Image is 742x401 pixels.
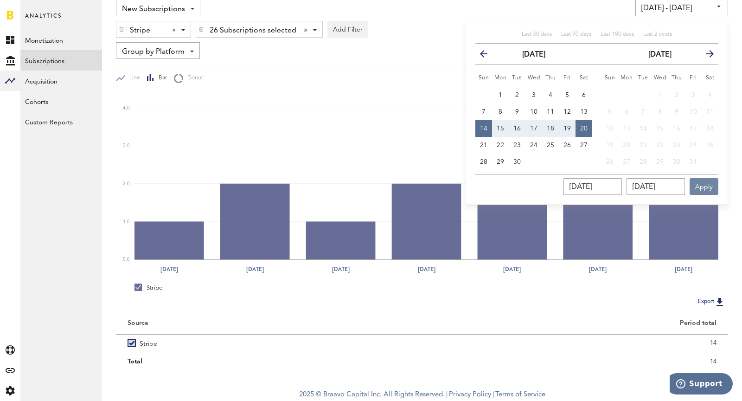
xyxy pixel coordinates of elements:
button: 1 [492,87,509,103]
strong: [DATE] [648,51,672,58]
span: 31 [690,159,697,165]
span: 29 [497,159,504,165]
span: 14 [640,125,647,132]
button: 6 [618,103,635,120]
a: Subscriptions [20,50,102,71]
span: 1 [499,92,502,98]
div: 14 [434,336,716,350]
span: 19 [563,125,571,132]
div: Clear [172,28,176,32]
text: [DATE] [503,265,521,273]
text: 2.0 [123,181,130,186]
span: 3 [532,92,536,98]
div: Source [128,319,148,327]
button: 2 [509,87,525,103]
button: 10 [525,103,542,120]
span: 6 [625,109,628,115]
button: 26 [559,137,576,154]
div: Stripe [134,284,162,292]
span: 10 [530,109,537,115]
span: 3 [691,92,695,98]
span: 8 [499,109,502,115]
a: Cohorts [20,91,102,111]
small: Friday [563,75,571,81]
button: 9 [668,103,685,120]
span: 17 [530,125,537,132]
div: Total [128,355,410,369]
span: 12 [563,109,571,115]
span: 25 [706,142,714,149]
div: Delete [116,21,127,37]
span: 29 [656,159,664,165]
button: 3 [525,87,542,103]
button: 21 [635,137,652,154]
text: 3.0 [123,143,130,148]
text: [DATE] [589,265,607,273]
span: 15 [656,125,664,132]
button: 11 [542,103,559,120]
text: [DATE] [418,265,435,273]
span: 5 [565,92,569,98]
span: 15 [497,125,504,132]
input: __/__/____ [563,178,622,195]
text: [DATE] [332,265,350,273]
button: 12 [559,103,576,120]
span: 26 [606,159,614,165]
span: 5 [608,109,612,115]
a: Privacy Policy [449,391,491,398]
button: 11 [702,103,718,120]
button: 5 [601,103,618,120]
span: 18 [706,125,714,132]
img: Export [714,296,725,307]
button: 13 [576,103,592,120]
button: 18 [542,120,559,137]
button: 8 [652,103,668,120]
span: New Subscriptions [122,1,185,17]
a: Monetization [20,30,102,50]
button: 14 [635,120,652,137]
button: 27 [576,137,592,154]
button: 5 [559,87,576,103]
text: 1.0 [123,220,130,224]
span: 1 [658,92,662,98]
span: 27 [623,159,630,165]
small: Sunday [479,75,489,81]
span: 30 [513,159,521,165]
span: 27 [580,142,588,149]
span: Last 180 days [601,32,634,37]
button: 28 [475,154,492,170]
div: Period total [434,319,716,327]
button: 25 [542,137,559,154]
span: 9 [675,109,678,115]
button: 25 [702,137,718,154]
button: 4 [702,87,718,103]
button: 2 [668,87,685,103]
span: 22 [497,142,504,149]
button: 8 [492,103,509,120]
span: 20 [580,125,588,132]
small: Friday [690,75,697,81]
span: 17 [690,125,697,132]
button: 7 [475,103,492,120]
span: 30 [673,159,680,165]
button: Apply [690,178,718,195]
button: 9 [509,103,525,120]
span: 11 [706,109,714,115]
button: 6 [576,87,592,103]
span: 28 [640,159,647,165]
small: Saturday [706,75,715,81]
small: Monday [494,75,507,81]
button: 7 [635,103,652,120]
span: 13 [580,109,588,115]
text: [DATE] [246,265,264,273]
button: 16 [509,120,525,137]
button: 30 [668,154,685,170]
button: 23 [668,137,685,154]
span: Stripe [140,335,157,351]
button: 24 [525,137,542,154]
div: 14 [434,355,716,369]
span: 23 [513,142,521,149]
span: 4 [708,92,712,98]
span: 14 [480,125,487,132]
